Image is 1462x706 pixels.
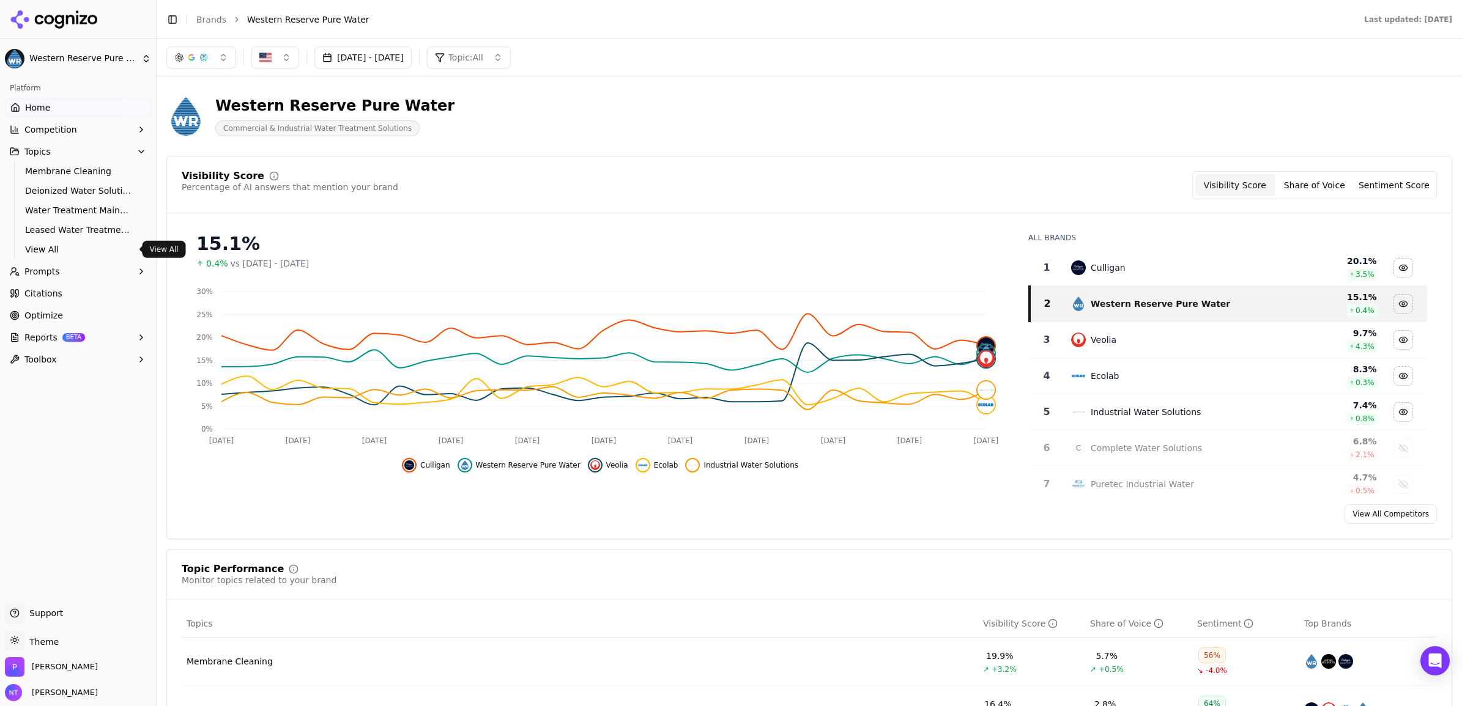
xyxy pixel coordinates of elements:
[1030,466,1427,502] tr: 7puretec industrial waterPuretec Industrial Water4.7%0.5%Show puretec industrial water data
[1096,650,1118,662] div: 5.7%
[196,379,213,388] tspan: 10%
[1071,296,1086,311] img: western reserve pure water
[1197,617,1253,630] div: Sentiment
[1034,441,1059,455] div: 6
[1393,474,1413,494] button: Show puretec industrial water data
[1272,471,1376,484] div: 4.7 %
[187,617,213,630] span: Topics
[1272,327,1376,339] div: 9.7 %
[1090,617,1163,630] div: Share of Voice
[24,145,51,158] span: Topics
[688,460,697,470] img: industrial water solutions
[5,120,151,139] button: Competition
[404,460,414,470] img: culligan
[1393,438,1413,458] button: Show complete water solutions data
[206,257,228,270] span: 0.4%
[1304,617,1351,630] span: Top Brands
[1192,610,1299,638] th: sentiment
[1090,664,1096,674] span: ↗
[5,657,24,677] img: Perrill
[1071,477,1086,491] img: puretec industrial water
[5,49,24,68] img: Western Reserve Pure Water
[1356,486,1375,496] span: 0.5 %
[182,181,398,193] div: Percentage of AI answers that mention your brand
[515,436,540,445] tspan: [DATE]
[1034,260,1059,275] div: 1
[32,661,98,672] span: Perrill
[166,97,206,136] img: Western Reserve Pure Water
[1091,370,1119,382] div: Ecolab
[20,182,136,199] a: Deionized Water Solutions
[983,617,1058,630] div: Visibility Score
[1085,610,1192,638] th: shareOfVoice
[1206,666,1227,675] span: -4.0%
[24,287,62,300] span: Citations
[1030,430,1427,466] tr: 6CComplete Water Solutions6.8%2.1%Show complete water solutions data
[1356,342,1375,351] span: 4.3 %
[196,13,1340,26] nav: breadcrumb
[5,350,151,369] button: Toolbox
[476,460,581,470] span: Western Reserve Pure Water
[1071,369,1086,383] img: ecolab
[24,309,63,322] span: Optimize
[25,224,132,236] span: Leased Water Treatment Systems
[5,684,22,701] img: Nate Tower
[978,337,995,355] img: culligan
[286,436,311,445] tspan: [DATE]
[5,142,151,161] button: Topics
[685,458,798,473] button: Hide industrial water solutions data
[5,262,151,281] button: Prompts
[1034,333,1059,347] div: 3
[201,402,213,411] tspan: 5%
[20,221,136,238] a: Leased Water Treatment Systems
[25,243,132,256] span: View All
[1272,435,1376,447] div: 6.8 %
[5,684,98,701] button: Open user button
[20,163,136,180] a: Membrane Cleaning
[1034,477,1059,491] div: 7
[24,353,57,366] span: Toolbox
[1030,322,1427,358] tr: 3veoliaVeolia9.7%4.3%Hide veolia data
[1030,286,1427,322] tr: 2western reserve pure waterWestern Reserve Pure Water15.1%0.4%Hide western reserve pure water data
[187,655,273,667] a: Membrane Cleaning
[1036,296,1059,311] div: 2
[978,396,995,413] img: ecolab
[24,123,77,136] span: Competition
[1272,255,1376,267] div: 20.1 %
[196,356,213,365] tspan: 15%
[1198,647,1226,663] div: 56%
[1345,504,1437,524] a: View All Competitors
[606,460,628,470] span: Veolia
[460,460,470,470] img: western reserve pure water
[636,458,678,473] button: Hide ecolab data
[5,306,151,325] a: Optimize
[27,687,98,698] span: [PERSON_NAME]
[201,425,213,433] tspan: 0%
[1034,369,1059,383] div: 4
[1364,15,1452,24] div: Last updated: [DATE]
[1299,610,1437,638] th: Top Brands
[25,185,132,197] span: Deionized Water Solutions
[1354,174,1434,196] button: Sentiment Score
[1393,330,1413,350] button: Hide veolia data
[1420,646,1450,675] div: Open Intercom Messenger
[1071,260,1086,275] img: culligan
[1071,441,1086,455] span: C
[1034,405,1059,419] div: 5
[1272,399,1376,411] div: 7.4 %
[1091,334,1116,346] div: Veolia
[978,381,995,399] img: industrial water solutions
[978,350,995,367] img: veolia
[654,460,678,470] span: Ecolab
[590,460,600,470] img: veolia
[448,51,483,64] span: Topic: All
[1030,250,1427,286] tr: 1culliganCulligan20.1%3.5%Hide culligan data
[29,53,136,64] span: Western Reserve Pure Water
[5,78,151,98] div: Platform
[458,458,581,473] button: Hide western reserve pure water data
[25,101,50,114] span: Home
[5,284,151,303] a: Citations
[196,15,226,24] a: Brands
[1338,654,1353,669] img: culligan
